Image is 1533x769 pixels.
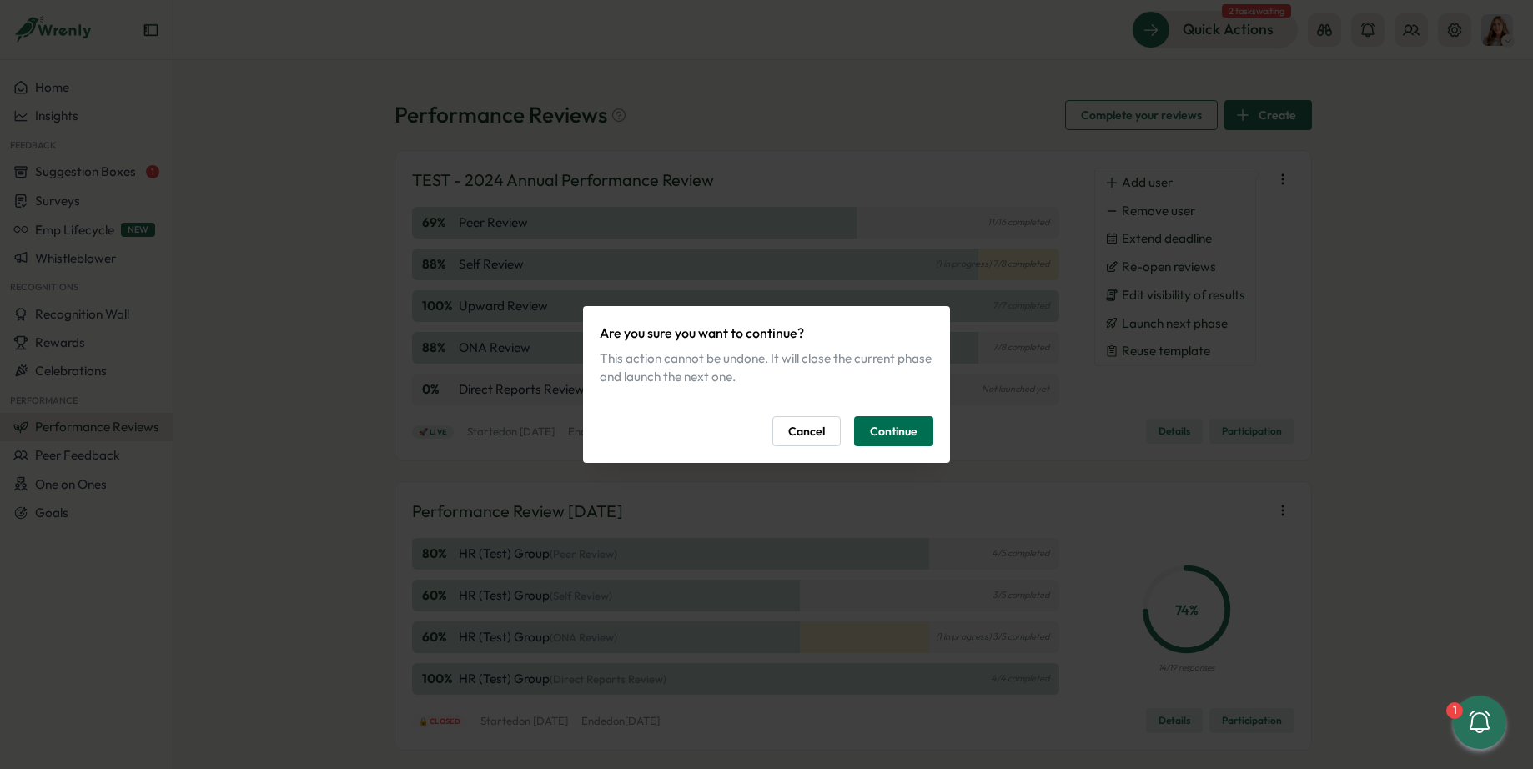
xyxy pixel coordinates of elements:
[772,416,841,446] button: Cancel
[870,417,917,445] span: Continue
[1446,702,1463,719] div: 1
[1453,696,1506,749] button: 1
[600,349,933,386] div: This action cannot be undone. It will close the current phase and launch the next one.
[854,416,933,446] button: Continue
[600,323,933,344] p: Are you sure you want to continue?
[788,417,825,445] span: Cancel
